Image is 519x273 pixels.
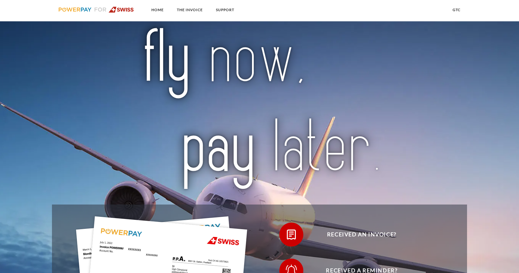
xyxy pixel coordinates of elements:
[172,5,208,15] a: THE INVOICE
[77,27,442,190] img: title-swiss_en.svg
[448,5,466,15] a: GTC
[211,5,239,15] a: SUPPORT
[146,5,169,15] a: Home
[59,7,134,13] img: logo-swiss.svg
[284,227,299,242] img: qb_bill.svg
[288,223,435,247] span: Received an invoice?
[279,223,436,247] button: Received an invoice?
